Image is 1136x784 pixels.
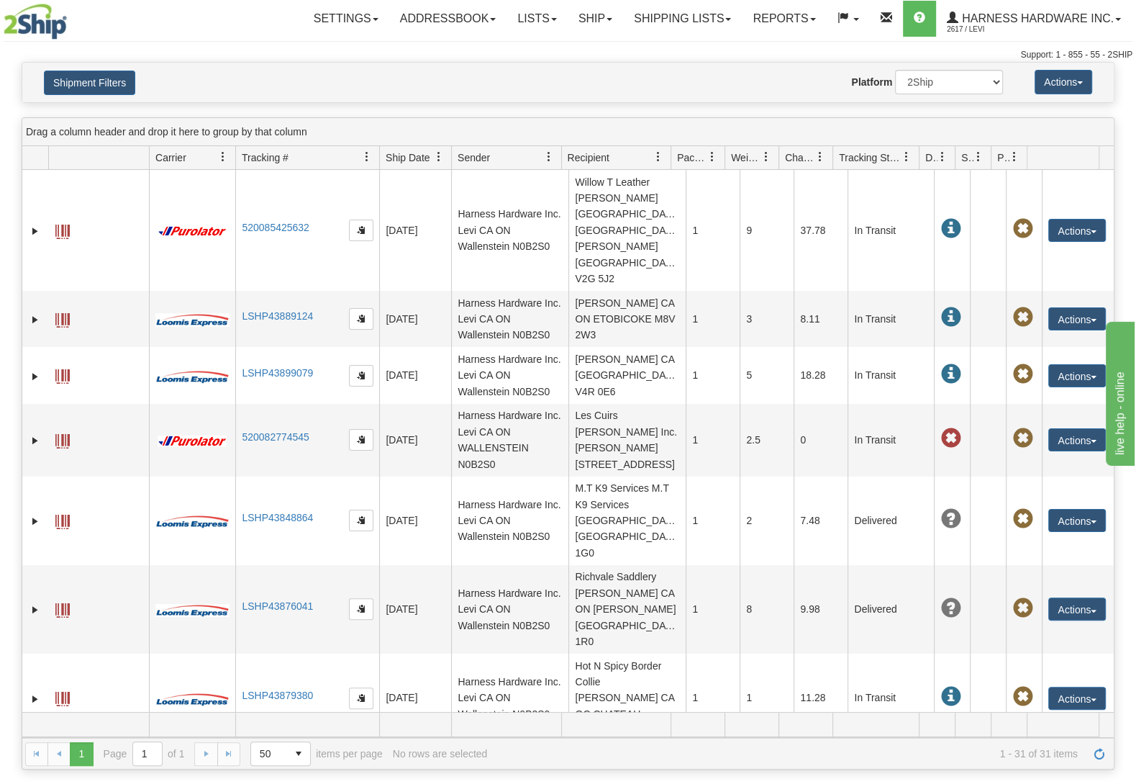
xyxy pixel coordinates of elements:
[848,654,934,742] td: In Transit
[458,150,490,165] span: Sender
[997,150,1009,165] span: Pickup Status
[70,742,93,765] span: Page 1
[925,150,937,165] span: Delivery Status
[1002,145,1027,169] a: Pickup Status filter column settings
[686,347,740,403] td: 1
[794,347,848,403] td: 18.28
[940,219,960,239] span: In Transit
[794,170,848,291] td: 37.78
[55,428,70,451] a: Label
[1012,219,1032,239] span: Pickup Not Assigned
[55,508,70,531] a: Label
[211,145,235,169] a: Carrier filter column settings
[250,742,311,766] span: Page sizes drop down
[242,690,313,701] a: LSHP43879380
[568,654,686,742] td: Hot N Spicy Border Collie [PERSON_NAME] CA QC CHATEAU-RICHER g0a1n0
[451,404,568,477] td: Harness Hardware Inc. Levi CA ON WALLENSTEIN N0B2S0
[250,742,383,766] span: items per page
[4,4,67,40] img: logo2617.jpg
[794,654,848,742] td: 11.28
[1012,509,1032,529] span: Pickup Not Assigned
[686,291,740,347] td: 1
[427,145,451,169] a: Ship Date filter column settings
[28,369,42,384] a: Expand
[386,150,430,165] span: Ship Date
[940,364,960,384] span: In Transit
[794,565,848,654] td: 9.98
[1048,219,1106,242] button: Actions
[155,226,229,237] img: 11 - Purolator
[851,75,892,89] label: Platform
[155,436,229,446] img: 11 - Purolator
[848,404,934,477] td: In Transit
[28,603,42,617] a: Expand
[1012,364,1032,384] span: Pickup Not Assigned
[1088,742,1111,765] a: Refresh
[55,363,70,386] a: Label
[1048,364,1106,387] button: Actions
[940,598,960,618] span: Unknown
[155,312,229,327] img: 30 - Loomis Express
[740,291,794,347] td: 3
[1103,318,1135,465] iframe: chat widget
[349,429,373,451] button: Copy to clipboard
[389,1,507,37] a: Addressbook
[1012,687,1032,707] span: Pickup Not Assigned
[44,71,135,95] button: Shipment Filters
[155,150,186,165] span: Carrier
[379,654,451,742] td: [DATE]
[28,514,42,528] a: Expand
[1012,307,1032,328] span: Pickup Not Assigned
[4,49,1132,61] div: Support: 1 - 855 - 55 - 2SHIP
[355,145,379,169] a: Tracking # filter column settings
[1012,428,1032,449] span: Pickup Not Assigned
[1048,307,1106,330] button: Actions
[28,433,42,448] a: Expand
[451,654,568,742] td: Harness Hardware Inc. Levi CA ON Wallenstein N0B2S0
[958,12,1114,24] span: Harness Hardware Inc.
[848,291,934,347] td: In Transit
[966,145,991,169] a: Shipment Issues filter column settings
[242,600,313,612] a: LSHP43876041
[677,150,707,165] span: Packages
[55,218,70,241] a: Label
[848,347,934,403] td: In Transit
[646,145,671,169] a: Recipient filter column settings
[104,742,185,766] span: Page of 1
[155,603,229,618] img: 30 - Loomis Express
[242,222,309,233] a: 520085425632
[451,347,568,403] td: Harness Hardware Inc. Levi CA ON Wallenstein N0B2S0
[947,22,1055,37] span: 2617 / Levi
[940,509,960,529] span: Unknown
[349,308,373,330] button: Copy to clipboard
[1048,509,1106,532] button: Actions
[686,654,740,742] td: 1
[1012,598,1032,618] span: Pickup Not Assigned
[537,145,561,169] a: Sender filter column settings
[794,477,848,565] td: 7.48
[568,150,609,165] span: Recipient
[1048,598,1106,621] button: Actions
[740,565,794,654] td: 8
[287,742,310,765] span: select
[349,220,373,241] button: Copy to clipboard
[1048,428,1106,451] button: Actions
[393,748,488,760] div: No rows are selected
[55,597,70,620] a: Label
[940,428,960,449] span: Late
[379,170,451,291] td: [DATE]
[506,1,567,37] a: Lists
[623,1,742,37] a: Shipping lists
[303,1,389,37] a: Settings
[379,404,451,477] td: [DATE]
[451,565,568,654] td: Harness Hardware Inc. Levi CA ON Wallenstein N0B2S0
[28,224,42,238] a: Expand
[568,404,686,477] td: Les Cuirs [PERSON_NAME] Inc. [PERSON_NAME][STREET_ADDRESS]
[839,150,901,165] span: Tracking Status
[1048,687,1106,710] button: Actions
[700,145,724,169] a: Packages filter column settings
[731,150,761,165] span: Weight
[930,145,955,169] a: Delivery Status filter column settings
[379,347,451,403] td: [DATE]
[155,692,229,706] img: 30 - Loomis Express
